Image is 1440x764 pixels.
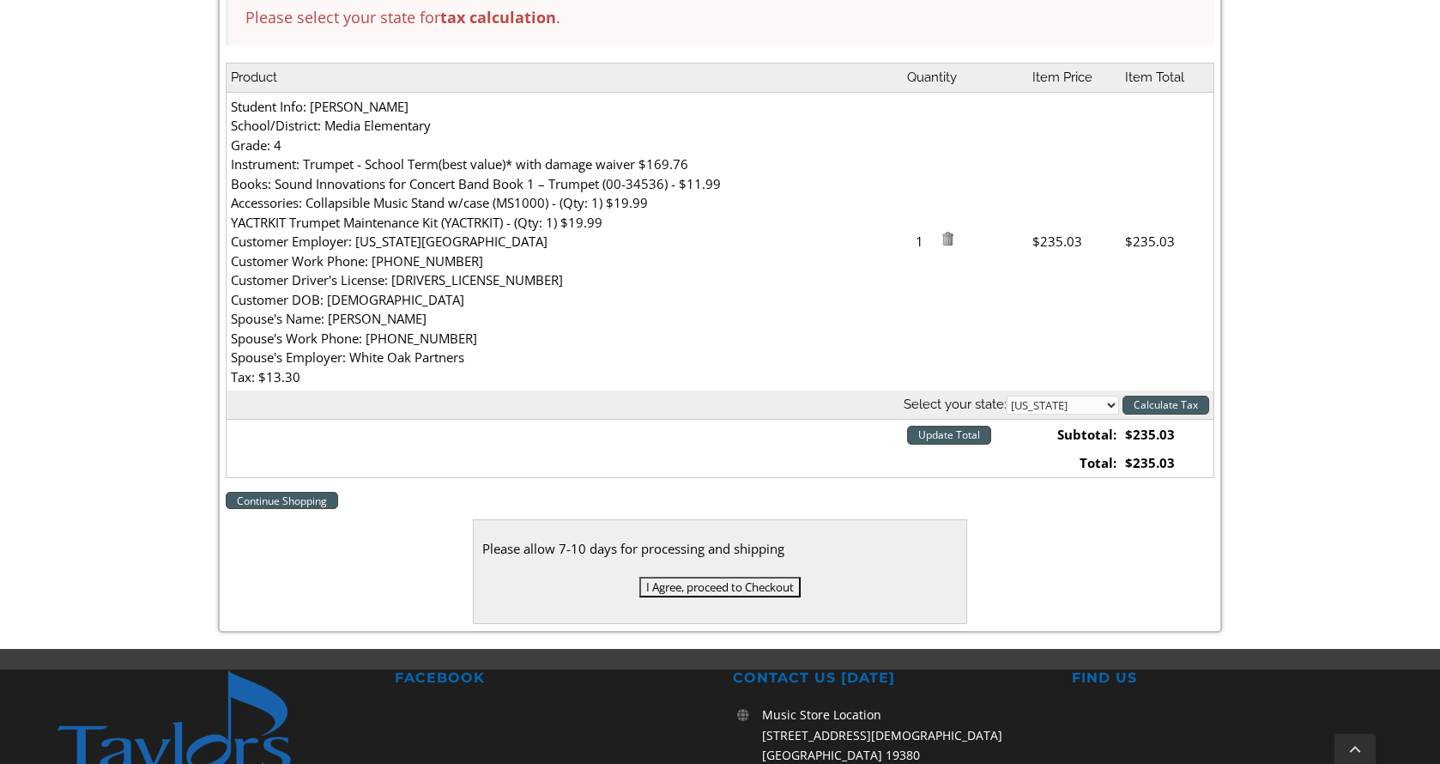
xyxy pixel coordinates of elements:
[1072,670,1383,688] h2: FIND US
[903,64,1028,93] th: Quantity
[639,577,801,597] input: I Agree, proceed to Checkout
[941,233,954,250] a: Remove item from cart
[226,492,338,509] a: Continue Shopping
[227,92,903,391] td: Student Info: [PERSON_NAME] School/District: Media Elementary Grade: 4 Instrument: Trumpet - Scho...
[1121,449,1213,477] td: $235.03
[1007,396,1119,415] select: State billing address
[907,232,937,252] span: 1
[1028,92,1121,391] td: $235.03
[227,391,1213,420] th: Select your state:
[395,670,706,688] h2: FACEBOOK
[733,670,1044,688] h2: CONTACT US [DATE]
[440,7,556,27] strong: tax calculation
[941,232,954,246] img: Remove Item
[1028,449,1121,477] td: Total:
[227,64,903,93] th: Product
[1122,396,1209,415] input: Calculate Tax
[1028,420,1121,449] td: Subtotal:
[907,426,991,445] input: Update Total
[482,537,958,560] div: Please allow 7-10 days for processing and shipping
[1028,64,1121,93] th: Item Price
[1121,92,1213,391] td: $235.03
[1121,64,1213,93] th: Item Total
[1121,420,1213,449] td: $235.03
